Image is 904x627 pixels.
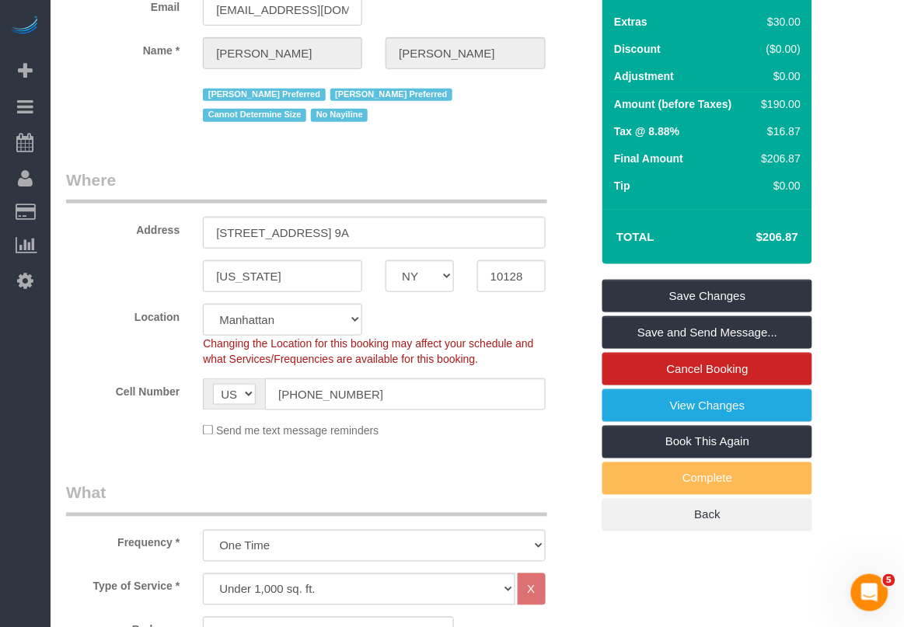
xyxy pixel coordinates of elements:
legend: What [66,482,547,517]
input: First Name [203,37,362,69]
label: Discount [614,41,661,57]
a: Back [602,499,812,531]
label: Address [54,217,191,238]
span: [PERSON_NAME] Preferred [203,89,325,101]
label: Adjustment [614,68,674,84]
a: Book This Again [602,426,812,458]
legend: Where [66,169,547,204]
div: $0.00 [756,178,801,193]
strong: Total [616,230,654,243]
label: Cell Number [54,378,191,399]
a: Save and Send Message... [602,316,812,349]
span: Cannot Determine Size [203,109,306,121]
div: $0.00 [756,68,801,84]
label: Amount (before Taxes) [614,96,731,112]
a: View Changes [602,389,812,422]
label: Frequency * [54,530,191,551]
label: Type of Service * [54,573,191,594]
input: Zip Code [477,260,546,292]
h4: $206.87 [710,231,798,244]
label: Tax @ 8.88% [614,124,679,139]
input: City [203,260,362,292]
label: Name * [54,37,191,58]
img: Automaid Logo [9,16,40,37]
div: $206.87 [756,151,801,166]
span: No Nayiline [311,109,368,121]
span: Changing the Location for this booking may affect your schedule and what Services/Frequencies are... [203,337,533,365]
span: [PERSON_NAME] Preferred [330,89,452,101]
div: $16.87 [756,124,801,139]
span: Send me text message reminders [216,425,379,437]
div: $30.00 [756,14,801,30]
iframe: Intercom live chat [851,574,888,611]
div: $190.00 [756,96,801,112]
label: Tip [614,178,630,193]
a: Save Changes [602,280,812,312]
label: Extras [614,14,647,30]
span: 5 [883,574,895,587]
label: Location [54,304,191,325]
input: Last Name [386,37,545,69]
div: ($0.00) [756,41,801,57]
input: Cell Number [265,378,545,410]
a: Cancel Booking [602,353,812,385]
label: Final Amount [614,151,683,166]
